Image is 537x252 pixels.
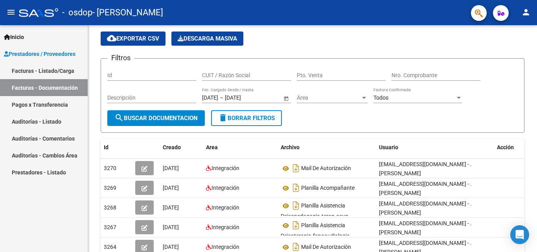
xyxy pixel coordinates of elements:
[163,244,179,250] span: [DATE]
[104,165,116,171] span: 3270
[211,185,239,191] span: Integración
[291,199,301,212] i: Descargar documento
[379,181,472,196] span: [EMAIL_ADDRESS][DOMAIN_NAME] - . [PERSON_NAME]
[494,139,533,156] datatable-header-cell: Acción
[291,219,301,232] i: Descargar documento
[211,204,239,211] span: Integración
[62,4,92,21] span: - osdop
[281,222,350,239] span: Planilla Asistencia Psicoterapia-fonoaudiologia
[107,35,159,42] span: Exportar CSV
[301,165,351,172] span: Mail De Autorización
[92,4,163,21] span: - [PERSON_NAME]
[104,204,116,211] span: 3268
[104,144,109,150] span: Id
[281,203,350,220] span: Planilla Asistencia Psicopedagogia-terap.ocup.
[379,200,472,216] span: [EMAIL_ADDRESS][DOMAIN_NAME] - . [PERSON_NAME]
[291,162,301,174] i: Descargar documento
[107,33,116,43] mat-icon: cloud_download
[178,35,237,42] span: Descarga Masiva
[101,139,132,156] datatable-header-cell: Id
[379,220,472,235] span: [EMAIL_ADDRESS][DOMAIN_NAME] - . [PERSON_NAME]
[202,94,218,101] input: Fecha inicio
[171,31,243,46] app-download-masive: Descarga masiva de comprobantes (adjuntos)
[376,139,494,156] datatable-header-cell: Usuario
[101,31,166,46] button: Exportar CSV
[4,50,75,58] span: Prestadores / Proveedores
[282,94,290,102] button: Open calendar
[104,185,116,191] span: 3269
[379,161,472,176] span: [EMAIL_ADDRESS][DOMAIN_NAME] - . [PERSON_NAME]
[107,110,205,126] button: Buscar Documentacion
[373,94,388,101] span: Todos
[278,139,376,156] datatable-header-cell: Archivo
[379,144,398,150] span: Usuario
[163,204,179,211] span: [DATE]
[206,144,218,150] span: Area
[218,115,275,122] span: Borrar Filtros
[163,185,179,191] span: [DATE]
[301,185,355,191] span: Planilla Acompañante
[211,165,239,171] span: Integración
[220,94,223,101] span: –
[4,33,24,41] span: Inicio
[114,113,124,122] mat-icon: search
[211,244,239,250] span: Integración
[163,165,179,171] span: [DATE]
[104,224,116,230] span: 3267
[160,139,203,156] datatable-header-cell: Creado
[211,224,239,230] span: Integración
[510,225,529,244] div: Open Intercom Messenger
[497,144,514,150] span: Acción
[211,110,282,126] button: Borrar Filtros
[281,144,300,150] span: Archivo
[203,139,278,156] datatable-header-cell: Area
[114,115,198,122] span: Buscar Documentacion
[163,144,181,150] span: Creado
[163,224,179,230] span: [DATE]
[301,244,351,250] span: Mail De Autorización
[107,52,134,63] h3: Filtros
[171,31,243,46] button: Descarga Masiva
[218,113,228,122] mat-icon: delete
[291,182,301,194] i: Descargar documento
[225,94,263,101] input: Fecha fin
[521,7,531,17] mat-icon: person
[6,7,16,17] mat-icon: menu
[297,94,360,101] span: Área
[104,244,116,250] span: 3264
